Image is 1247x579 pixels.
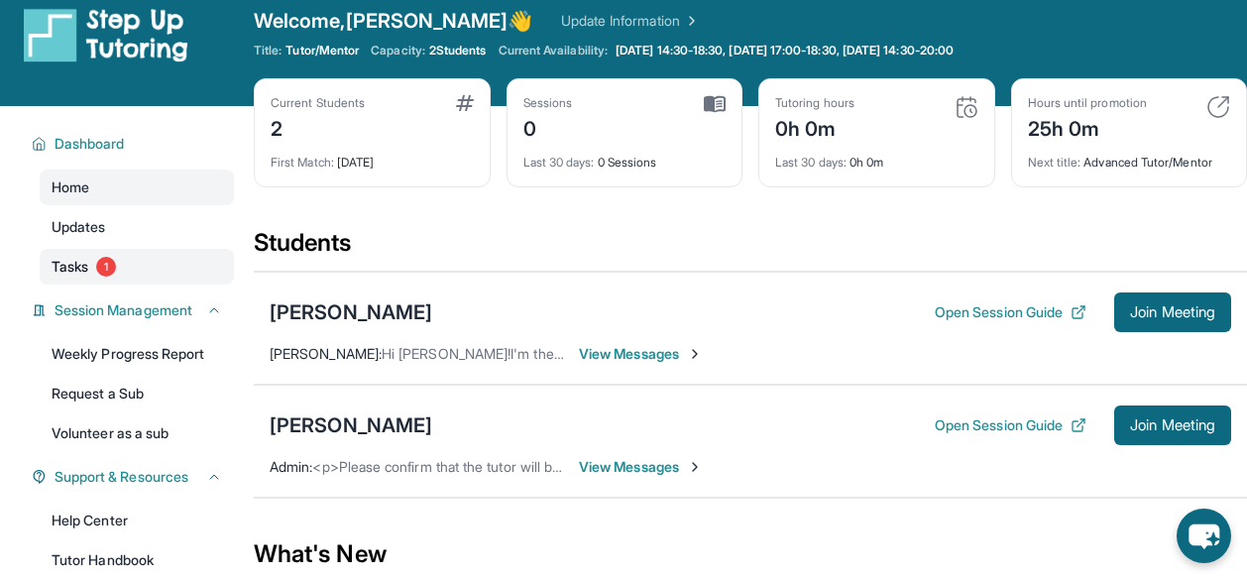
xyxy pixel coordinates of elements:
span: <p>Please confirm that the tutor will be able to attend your first assigned meeting time before j... [312,458,1028,475]
div: 0h 0m [775,111,854,143]
div: Students [254,227,1247,271]
span: Last 30 days : [775,155,847,170]
span: Capacity: [371,43,425,58]
div: [DATE] [271,143,474,171]
img: logo [24,7,188,62]
div: 0h 0m [775,143,978,171]
button: Session Management [47,300,222,320]
div: [PERSON_NAME] [270,411,432,439]
span: 2 Students [429,43,487,58]
span: Current Availability: [499,43,608,58]
span: [DATE] 14:30-18:30, [DATE] 17:00-18:30, [DATE] 14:30-20:00 [616,43,954,58]
a: Tutor Handbook [40,542,234,578]
span: Session Management [55,300,192,320]
span: Join Meeting [1130,306,1215,318]
span: Admin : [270,458,312,475]
span: Last 30 days : [523,155,595,170]
button: Open Session Guide [935,415,1086,435]
div: 2 [271,111,365,143]
div: 0 Sessions [523,143,727,171]
span: [PERSON_NAME] : [270,345,382,362]
img: card [704,95,726,113]
span: Dashboard [55,134,125,154]
a: Home [40,170,234,205]
img: Chevron-Right [687,346,703,362]
span: Title: [254,43,282,58]
div: Advanced Tutor/Mentor [1028,143,1231,171]
span: Join Meeting [1130,419,1215,431]
a: Request a Sub [40,376,234,411]
a: Tasks1 [40,249,234,285]
img: card [955,95,978,119]
span: Welcome, [PERSON_NAME] 👋 [254,7,533,35]
a: Updates [40,209,234,245]
div: [PERSON_NAME] [270,298,432,326]
span: Support & Resources [55,467,188,487]
button: Support & Resources [47,467,222,487]
span: Tasks [52,257,88,277]
div: Tutoring hours [775,95,854,111]
span: First Match : [271,155,334,170]
span: Tutor/Mentor [285,43,359,58]
a: Volunteer as a sub [40,415,234,451]
button: chat-button [1177,509,1231,563]
img: Chevron-Right [687,459,703,475]
img: card [456,95,474,111]
span: Next title : [1028,155,1081,170]
button: Dashboard [47,134,222,154]
a: Update Information [561,11,700,31]
span: Updates [52,217,106,237]
button: Join Meeting [1114,405,1231,445]
span: 1 [96,257,116,277]
div: Current Students [271,95,365,111]
span: View Messages [579,457,703,477]
img: card [1206,95,1230,119]
a: [DATE] 14:30-18:30, [DATE] 17:00-18:30, [DATE] 14:30-20:00 [612,43,958,58]
a: Weekly Progress Report [40,336,234,372]
a: Help Center [40,503,234,538]
img: Chevron Right [680,11,700,31]
span: Home [52,177,89,197]
div: Sessions [523,95,573,111]
span: View Messages [579,344,703,364]
button: Open Session Guide [935,302,1086,322]
button: Join Meeting [1114,292,1231,332]
div: 0 [523,111,573,143]
div: 25h 0m [1028,111,1147,143]
div: Hours until promotion [1028,95,1147,111]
